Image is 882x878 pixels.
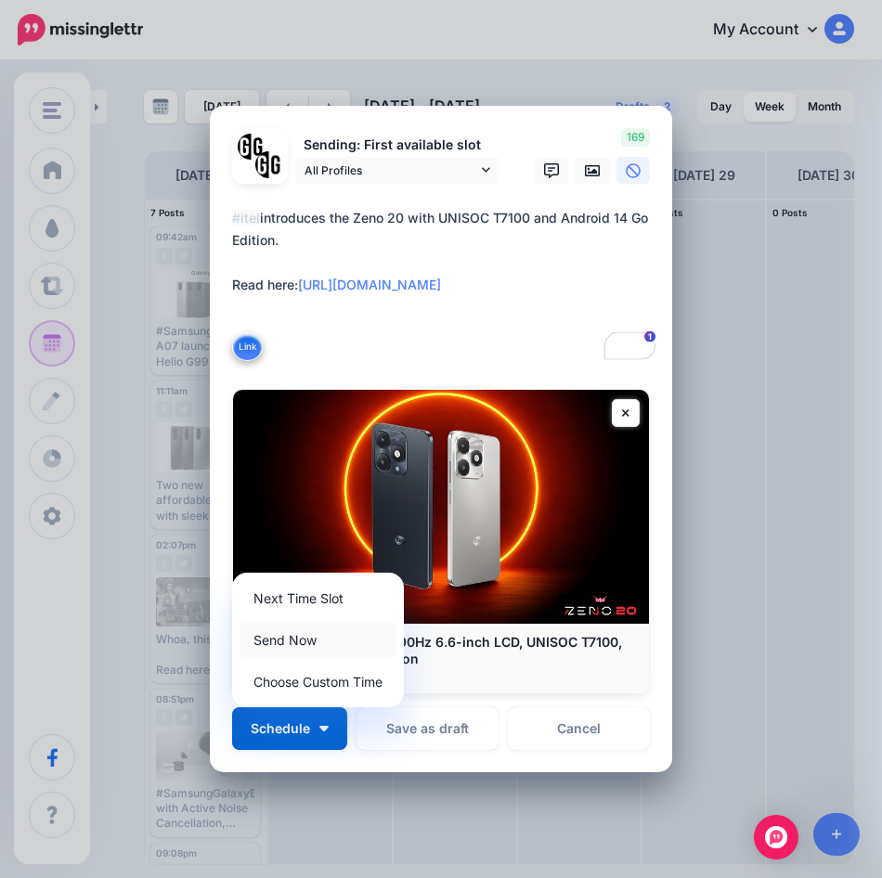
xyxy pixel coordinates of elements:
b: itel Zeno 20 launched: 90Hz 6.6-inch LCD, UNISOC T7100, and Android 14 Go Edition [252,634,622,666]
img: arrow-down-white.png [319,726,329,731]
span: Schedule [251,722,310,735]
p: Sending: First available slot [295,135,499,156]
button: Link [232,333,263,361]
a: Cancel [508,707,650,750]
div: introduces the Zeno 20 with UNISOC T7100 and Android 14 Go Edition. Read here: [232,207,659,341]
div: Schedule [232,573,404,707]
div: Open Intercom Messenger [754,815,798,859]
textarea: To enrich screen reader interactions, please activate Accessibility in Grammarly extension settings [232,207,659,363]
a: Send Now [240,622,396,658]
img: itel Zeno 20 launched: 90Hz 6.6-inch LCD, UNISOC T7100, and Android 14 Go Edition [233,390,649,624]
span: 169 [621,128,650,147]
span: All Profiles [305,161,477,180]
a: All Profiles [295,157,499,184]
p: [DOMAIN_NAME] [252,667,630,684]
button: Save as draft [357,707,499,750]
a: Choose Custom Time [240,664,396,700]
img: JT5sWCfR-79925.png [255,151,282,178]
a: Next Time Slot [240,580,396,616]
button: Schedule [232,707,347,750]
img: 353459792_649996473822713_4483302954317148903_n-bsa138318.png [238,134,265,161]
